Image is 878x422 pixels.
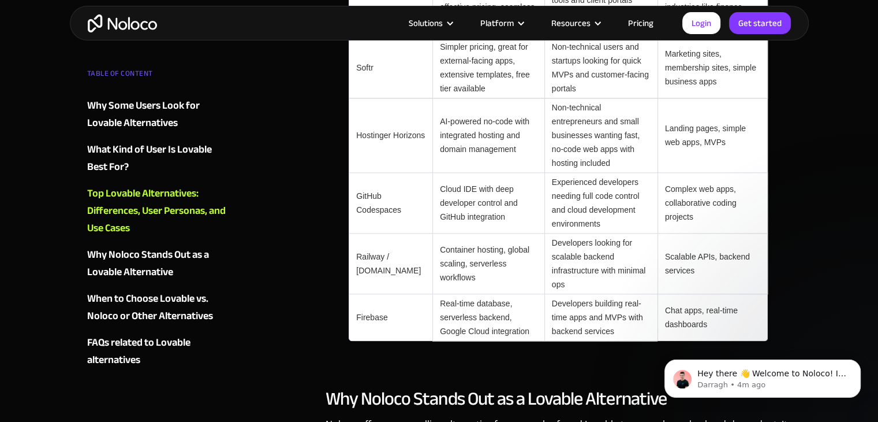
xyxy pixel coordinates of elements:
[657,294,768,341] td: Chat apps, real-time dashboards
[409,16,443,31] div: Solutions
[544,98,657,173] td: Non-technical entrepreneurs and small businesses wanting fast, no-code web apps with hosting incl...
[326,387,791,410] h2: Why Noloco Stands Out as a Lovable Alternative
[544,234,657,294] td: Developers looking for scalable backend infrastructure with minimal ops
[657,173,768,234] td: Complex web apps, collaborative coding projects
[657,98,768,173] td: Landing pages, simple web apps, MVPs
[87,246,227,281] a: Why Noloco Stands Out as a Lovable Alternative
[466,16,537,31] div: Platform
[729,12,791,34] a: Get started
[87,290,227,325] a: When to Choose Lovable vs. Noloco or Other Alternatives
[432,234,544,294] td: Container hosting, global scaling, serverless workflows
[544,38,657,98] td: Non-technical users and startups looking for quick MVPs and customer-facing portals
[87,334,227,369] a: FAQs related to Lovable alternatives
[88,14,157,32] a: home
[657,38,768,98] td: Marketing sites, membership sites, simple business apps
[87,185,227,237] a: Top Lovable Alternatives: Differences, User Personas, and Use Cases‍
[349,38,432,98] td: Softr
[394,16,466,31] div: Solutions
[349,173,432,234] td: GitHub Codespaces
[87,65,227,88] div: TABLE OF CONTENT
[87,141,227,176] a: What Kind of User Is Lovable Best For?
[87,97,227,132] a: Why Some Users Look for Lovable Alternatives
[551,16,591,31] div: Resources
[432,294,544,341] td: Real-time database, serverless backend, Google Cloud integration
[544,294,657,341] td: Developers building real-time apps and MVPs with backend services
[544,173,657,234] td: Experienced developers needing full code control and cloud development environments
[432,38,544,98] td: Simpler pricing, great for external-facing apps, extensive templates, free tier available
[432,98,544,173] td: AI-powered no-code with integrated hosting and domain management
[682,12,720,34] a: Login
[349,234,432,294] td: Railway / [DOMAIN_NAME]
[480,16,514,31] div: Platform
[537,16,614,31] div: Resources
[432,173,544,234] td: Cloud IDE with deep developer control and GitHub integration
[647,335,878,416] iframe: Intercom notifications message
[614,16,668,31] a: Pricing
[349,294,432,341] td: Firebase
[349,98,432,173] td: Hostinger Horizons
[657,234,768,294] td: Scalable APIs, backend services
